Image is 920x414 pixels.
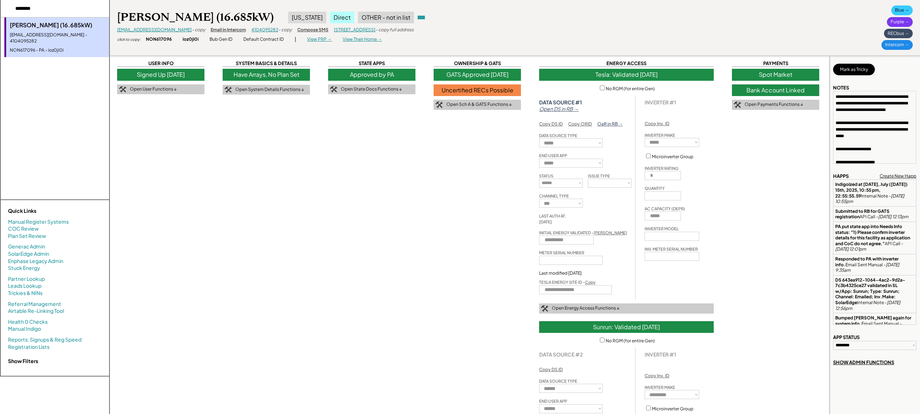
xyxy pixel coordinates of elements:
div: Blue → [891,5,913,15]
div: INVERTER #1 [645,351,676,358]
a: Stuck Energy [8,264,40,272]
strong: Bumped [PERSON_NAME] again for system info. [835,315,912,326]
div: Tesla: Validated [DATE] [539,69,714,80]
div: Open Sch A & GATS Functions ↓ [446,101,512,108]
a: COC Review [8,225,39,232]
em: [DATE] 10:55pm [835,193,905,204]
div: OTHER - not in list [358,12,414,23]
div: Quick Links [8,207,81,215]
div: RECbus → [884,29,913,39]
a: 4104095282 [251,27,278,32]
a: Referral Management [8,300,61,308]
div: Open Energy Access Functions ↓ [552,305,620,311]
div: View Their Home → [343,36,382,43]
em: [DATE] 12:56pm [835,300,901,311]
div: DATA SOURCE TYPE [539,378,577,384]
div: INVERTER MAKE [645,385,675,390]
div: METER SERIAL NUMBER [539,250,584,255]
div: ioz0ji0i [183,36,199,43]
div: [EMAIL_ADDRESS][DOMAIN_NAME] - 4104095282 [10,32,105,44]
div: API Call - [835,208,914,220]
div: Open State Docs Functions ↓ [341,86,402,92]
a: Reports: Signups & Reg Speed [8,336,81,343]
div: API Call - [835,224,914,252]
div: NON617096 - PA - ioz0ji0i [10,47,105,53]
div: Email in Intercom [211,27,246,33]
strong: DATA SOURCE #2 [539,351,583,358]
div: SYSTEM BASICS & DETAILS [223,60,310,67]
div: ISSUE TYPE [588,173,610,179]
div: Spot Market [732,69,819,80]
div: END USER APP [539,153,567,158]
a: Registration Lists [8,343,49,351]
div: Copy Inv. ID [645,373,669,379]
label: Microinverter Group [652,406,693,411]
div: NOTES [833,84,849,91]
label: Microinverter Group [652,154,693,159]
div: Last modified [DATE] [539,270,582,276]
div: Copy DS ID [539,367,563,373]
label: No RGM (for entire Gen) [606,338,655,343]
div: OWNERSHIP & GATS [434,60,521,67]
u: [PERSON_NAME] [594,230,627,235]
div: Direct [330,12,354,23]
img: tool-icon.png [435,101,443,108]
div: Have Arrays, No Plan Set [223,69,310,80]
div: - copy [192,27,205,33]
div: DATA SOURCE TYPE [539,133,577,138]
em: [DATE] 12:01pm [835,246,866,252]
u: Copy [585,280,596,284]
div: NON617096 [146,36,172,43]
div: PAYMENTS [732,60,819,67]
div: USER INFO [117,60,204,67]
strong: Indigoized at [DATE], July ([DATE]) 15th, 2025, 10:55 pm, 22:55:55.59 [835,182,908,198]
div: | [295,36,296,43]
em: [DATE] 12:13pm [878,214,908,219]
div: Purple → [887,17,913,27]
strong: Show Filters [8,358,38,364]
div: INVERTER MAKE [645,132,675,138]
img: tool-icon.png [119,86,126,93]
div: Compose SMS [297,27,328,33]
a: Airtable Re-Linking Tool [8,307,64,315]
div: Copy ORID [568,121,592,127]
div: SHOW ADMIN FUNCTIONS [833,359,894,366]
div: STATE APPS [328,60,415,67]
div: LAST AUTH AT: [DATE] [539,213,583,224]
div: OaR in RB → [597,121,623,127]
a: Enphase Legacy Admin [8,258,63,265]
div: GATS Approved [DATE] [434,69,521,80]
div: Create New Happ [880,173,916,179]
a: Manual Register Systems [8,218,69,226]
div: Uncertified RECs Possible [434,84,521,96]
strong: DS 643ea912-1064-4ac2-9d2a-7c3b4325ce27 validated in SL w/App: Sunrun; Type: Sunrun; Channel: Ema... [835,277,905,305]
div: QUANTITY [645,186,665,191]
div: Email Sent Manual - [835,256,914,273]
div: AC CAPACITY (DEPR) [645,206,685,211]
div: click to copy: [117,37,140,42]
a: Leads Lookup [8,282,41,290]
img: tool-icon.png [734,101,741,108]
div: END USER APP [539,398,567,404]
div: Default Contract ID [243,36,284,43]
img: tool-icon.png [541,305,548,312]
div: STATUS [539,173,553,179]
div: Bub Gen ID [210,36,232,43]
a: Partner Lookup [8,275,45,283]
div: Open System Details Functions ↓ [235,87,304,93]
div: CHANNEL TYPE [539,193,569,199]
a: Trickies & NINs [8,290,43,297]
a: Plan Set Review [8,232,46,240]
div: INVERTER #1 [645,99,676,106]
div: INVERTER RATING [645,166,678,171]
em: Open DS in RB → [539,106,579,112]
div: Signed Up [DATE] [117,69,204,80]
strong: DATA SOURCE #1 [539,99,582,106]
div: Open User Functions ↓ [130,86,177,92]
div: INV. METER SERIAL NUMBER [645,246,698,252]
label: No RGM (for entire Gen) [606,86,655,91]
div: - copy full address [375,27,414,33]
div: Bank Account Linked [732,84,819,96]
a: Generac Admin [8,243,45,250]
div: INITIAL ENERGY VALIDATED - [539,230,627,235]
